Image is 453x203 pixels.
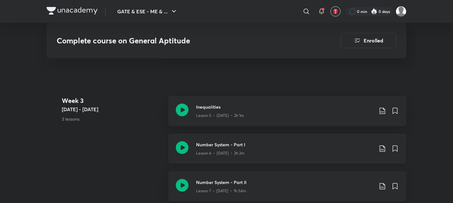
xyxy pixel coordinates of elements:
[62,116,163,122] p: 3 lessons
[113,5,182,18] button: GATE & ESE - ME & ...
[62,96,163,105] h4: Week 3
[57,36,305,45] h3: Complete course on General Aptitude
[330,6,341,16] button: avatar
[371,8,377,15] img: streak
[396,6,406,17] img: Manasi Raut
[333,9,338,14] img: avatar
[196,179,373,186] h3: Number System - Part II
[196,150,245,156] p: Lesson 6 • [DATE] • 2h 2m
[196,141,373,148] h3: Number System - Part I
[168,96,406,134] a: InequalitiesLesson 5 • [DATE] • 2h 1m
[168,134,406,171] a: Number System - Part ILesson 6 • [DATE] • 2h 2m
[341,33,396,48] button: Enrolled
[47,7,98,15] img: Company Logo
[196,113,244,118] p: Lesson 5 • [DATE] • 2h 1m
[196,104,373,110] h3: Inequalities
[196,188,246,194] p: Lesson 7 • [DATE] • 1h 54m
[47,7,98,16] a: Company Logo
[62,105,163,113] h5: [DATE] - [DATE]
